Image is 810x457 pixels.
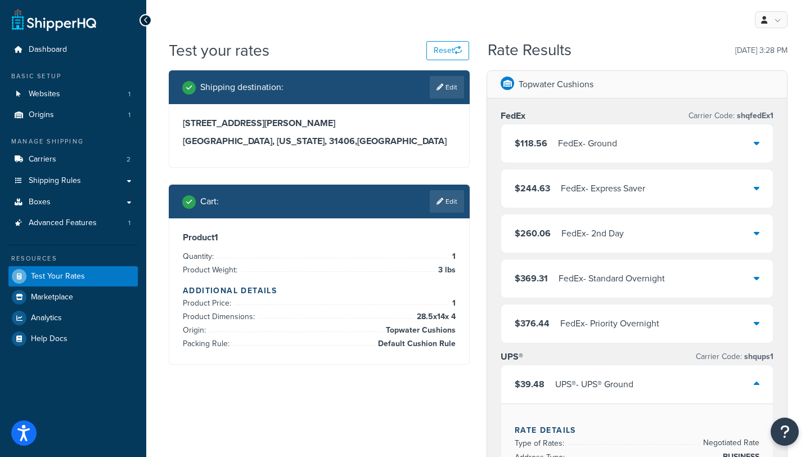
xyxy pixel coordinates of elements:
[8,213,138,234] a: Advanced Features1
[515,137,547,150] span: $118.56
[430,76,464,98] a: Edit
[183,118,456,129] h3: [STREET_ADDRESS][PERSON_NAME]
[696,349,773,365] p: Carrier Code:
[183,264,240,276] span: Product Weight:
[183,136,456,147] h3: [GEOGRAPHIC_DATA], [US_STATE], 31406 , [GEOGRAPHIC_DATA]
[8,149,138,170] a: Carriers2
[31,272,85,281] span: Test Your Rates
[200,196,219,207] h2: Cart :
[128,89,130,99] span: 1
[515,227,551,240] span: $260.06
[8,149,138,170] li: Carriers
[560,316,659,331] div: FedEx - Priority Overnight
[8,287,138,307] a: Marketplace
[31,313,62,323] span: Analytics
[735,43,787,59] p: [DATE] 3:28 PM
[183,311,258,322] span: Product Dimensions:
[29,198,51,207] span: Boxes
[8,39,138,60] a: Dashboard
[515,317,550,330] span: $376.44
[414,310,456,324] span: 28.5 x 14 x 4
[29,218,97,228] span: Advanced Features
[8,84,138,105] a: Websites1
[29,155,56,164] span: Carriers
[29,110,54,120] span: Origins
[8,137,138,146] div: Manage Shipping
[169,39,269,61] h1: Test your rates
[688,108,773,124] p: Carrier Code:
[561,226,624,241] div: FedEx - 2nd Day
[435,263,456,277] span: 3 lbs
[515,272,548,285] span: $369.31
[8,171,138,191] a: Shipping Rules
[29,176,81,186] span: Shipping Rules
[183,324,209,336] span: Origin:
[515,424,759,436] h4: Rate Details
[8,213,138,234] li: Advanced Features
[558,136,617,151] div: FedEx - Ground
[8,105,138,126] li: Origins
[31,334,67,344] span: Help Docs
[383,324,456,337] span: Topwater Cushions
[8,254,138,263] div: Resources
[8,266,138,286] a: Test Your Rates
[501,351,523,362] h3: UPS®
[128,110,130,120] span: 1
[183,297,234,309] span: Product Price:
[8,192,138,213] a: Boxes
[515,182,550,195] span: $244.63
[8,84,138,105] li: Websites
[375,337,456,351] span: Default Cushion Rule
[128,218,130,228] span: 1
[449,297,456,310] span: 1
[29,45,67,55] span: Dashboard
[771,418,799,446] button: Open Resource Center
[515,378,544,391] span: $39.48
[488,42,571,59] h2: Rate Results
[559,271,665,286] div: FedEx - Standard Overnight
[515,437,567,449] span: Type of Rates:
[183,250,217,262] span: Quantity:
[183,285,456,297] h4: Additional Details
[700,436,759,450] span: Negotiated Rate
[426,41,469,60] button: Reset
[449,250,456,263] span: 1
[430,190,464,213] a: Edit
[183,232,456,243] h3: Product 1
[561,181,645,196] div: FedEx - Express Saver
[742,351,773,362] span: shqups1
[555,377,633,392] div: UPS® - UPS® Ground
[183,338,232,350] span: Packing Rule:
[127,155,130,164] span: 2
[29,89,60,99] span: Websites
[200,82,283,92] h2: Shipping destination :
[501,110,525,122] h3: FedEx
[31,293,73,302] span: Marketplace
[8,71,138,81] div: Basic Setup
[519,77,593,92] p: Topwater Cushions
[8,105,138,126] a: Origins1
[8,308,138,328] a: Analytics
[8,329,138,349] a: Help Docs
[735,110,773,122] span: shqfedEx1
